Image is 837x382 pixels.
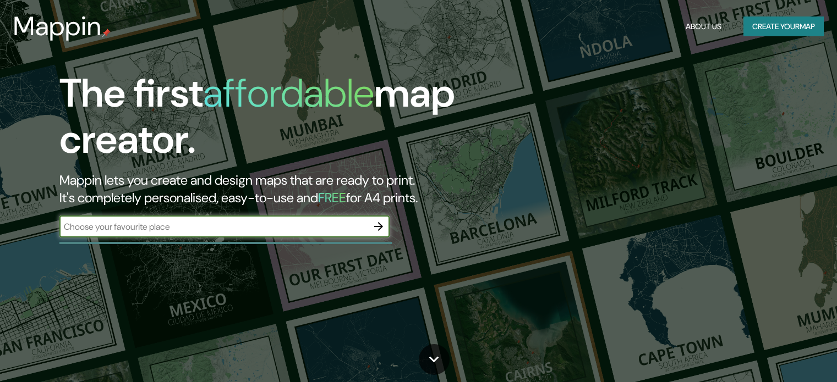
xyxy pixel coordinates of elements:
h1: affordable [203,68,374,119]
h5: FREE [318,189,346,206]
h1: The first map creator. [59,70,478,171]
button: Create yourmap [743,16,824,37]
h3: Mappin [13,11,102,42]
button: About Us [681,16,726,37]
img: mappin-pin [102,29,111,37]
input: Choose your favourite place [59,220,368,233]
h2: Mappin lets you create and design maps that are ready to print. It's completely personalised, eas... [59,171,478,207]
